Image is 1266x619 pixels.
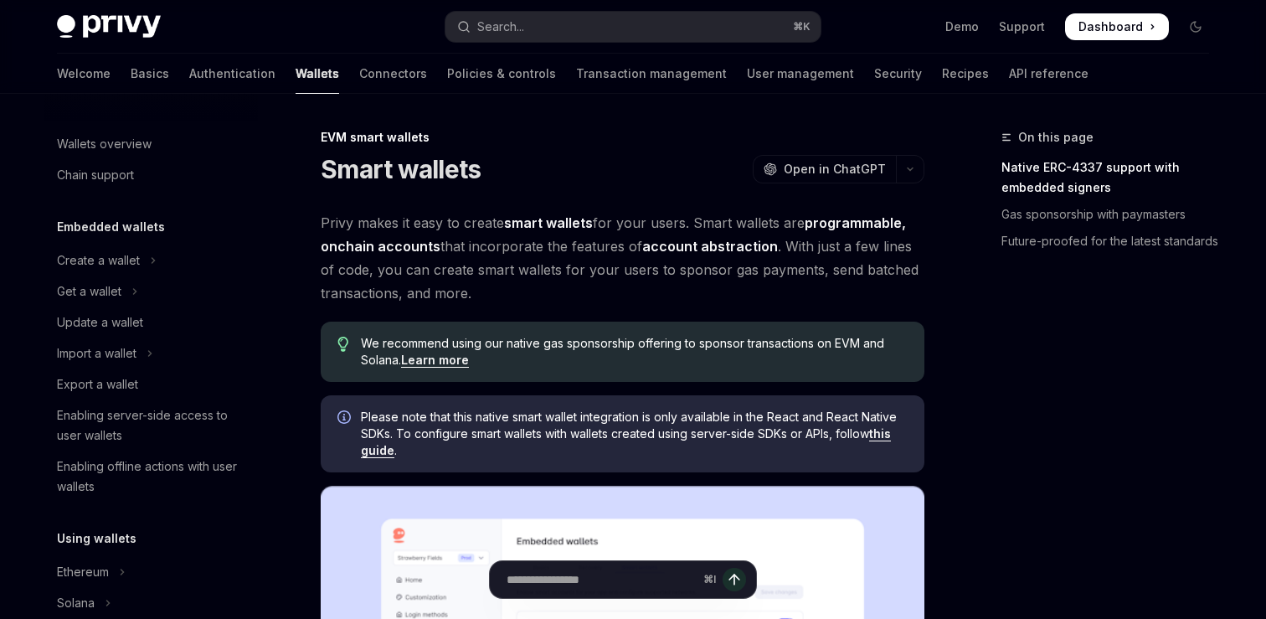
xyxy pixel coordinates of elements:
a: Enabling server-side access to user wallets [44,400,258,451]
a: Learn more [401,353,469,368]
div: Export a wallet [57,374,138,395]
button: Toggle dark mode [1182,13,1209,40]
div: Wallets overview [57,134,152,154]
div: Get a wallet [57,281,121,302]
a: Export a wallet [44,369,258,400]
div: Search... [477,17,524,37]
span: Dashboard [1078,18,1143,35]
a: Welcome [57,54,111,94]
a: Authentication [189,54,275,94]
button: Toggle Solana section [44,588,258,618]
span: On this page [1018,127,1094,147]
strong: smart wallets [504,214,593,231]
button: Open in ChatGPT [753,155,896,183]
button: Toggle Create a wallet section [44,245,258,276]
a: Native ERC-4337 support with embedded signers [1001,154,1222,201]
span: Privy makes it easy to create for your users. Smart wallets are that incorporate the features of ... [321,211,924,305]
span: Please note that this native smart wallet integration is only available in the React and React Na... [361,409,908,459]
h1: Smart wallets [321,154,481,184]
span: Open in ChatGPT [784,161,886,178]
div: Import a wallet [57,343,136,364]
input: Ask a question... [507,561,697,598]
button: Toggle Ethereum section [44,557,258,587]
div: Solana [57,593,95,613]
svg: Info [337,410,354,427]
span: We recommend using our native gas sponsorship offering to sponsor transactions on EVM and Solana. [361,335,908,369]
h5: Embedded wallets [57,217,165,237]
div: Ethereum [57,562,109,582]
a: Enabling offline actions with user wallets [44,451,258,502]
h5: Using wallets [57,529,136,549]
a: Chain support [44,160,258,190]
a: API reference [1009,54,1088,94]
a: Update a wallet [44,307,258,338]
div: Enabling offline actions with user wallets [57,457,248,497]
a: Future-proofed for the latest standards [1001,228,1222,255]
button: Send message [723,568,746,591]
div: Enabling server-side access to user wallets [57,405,248,446]
a: Demo [945,18,979,35]
button: Toggle Import a wallet section [44,338,258,369]
div: EVM smart wallets [321,129,924,146]
a: Wallets overview [44,129,258,159]
a: Security [874,54,922,94]
svg: Tip [337,337,349,352]
img: dark logo [57,15,161,39]
a: Policies & controls [447,54,556,94]
span: ⌘ K [793,20,811,34]
a: Connectors [359,54,427,94]
a: Transaction management [576,54,727,94]
div: Update a wallet [57,312,143,333]
button: Toggle Get a wallet section [44,276,258,307]
a: Dashboard [1065,13,1169,40]
a: User management [747,54,854,94]
a: Basics [131,54,169,94]
a: Recipes [942,54,989,94]
a: account abstraction [642,238,778,255]
a: Wallets [296,54,339,94]
button: Open search [445,12,821,42]
div: Chain support [57,165,134,185]
a: Gas sponsorship with paymasters [1001,201,1222,228]
a: Support [999,18,1045,35]
div: Create a wallet [57,250,140,271]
